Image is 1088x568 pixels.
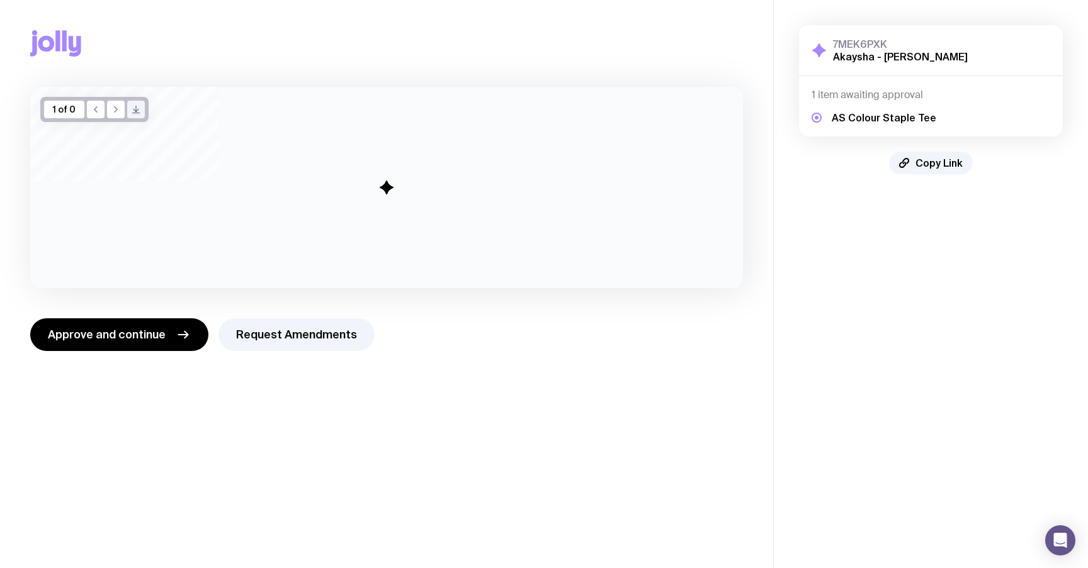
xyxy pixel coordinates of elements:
h2: Akaysha - [PERSON_NAME] [833,50,968,63]
div: 1 of 0 [44,101,84,118]
span: Approve and continue [48,327,166,342]
h4: 1 item awaiting approval [812,89,1050,101]
button: Request Amendments [218,318,375,351]
button: />/> [127,101,145,118]
g: /> /> [133,106,140,113]
div: Open Intercom Messenger [1045,525,1075,555]
span: Copy Link [915,157,963,169]
button: Copy Link [889,152,973,174]
button: Approve and continue [30,318,208,351]
h5: AS Colour Staple Tee [832,111,936,124]
h3: 7MEK6PXK [833,38,968,50]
